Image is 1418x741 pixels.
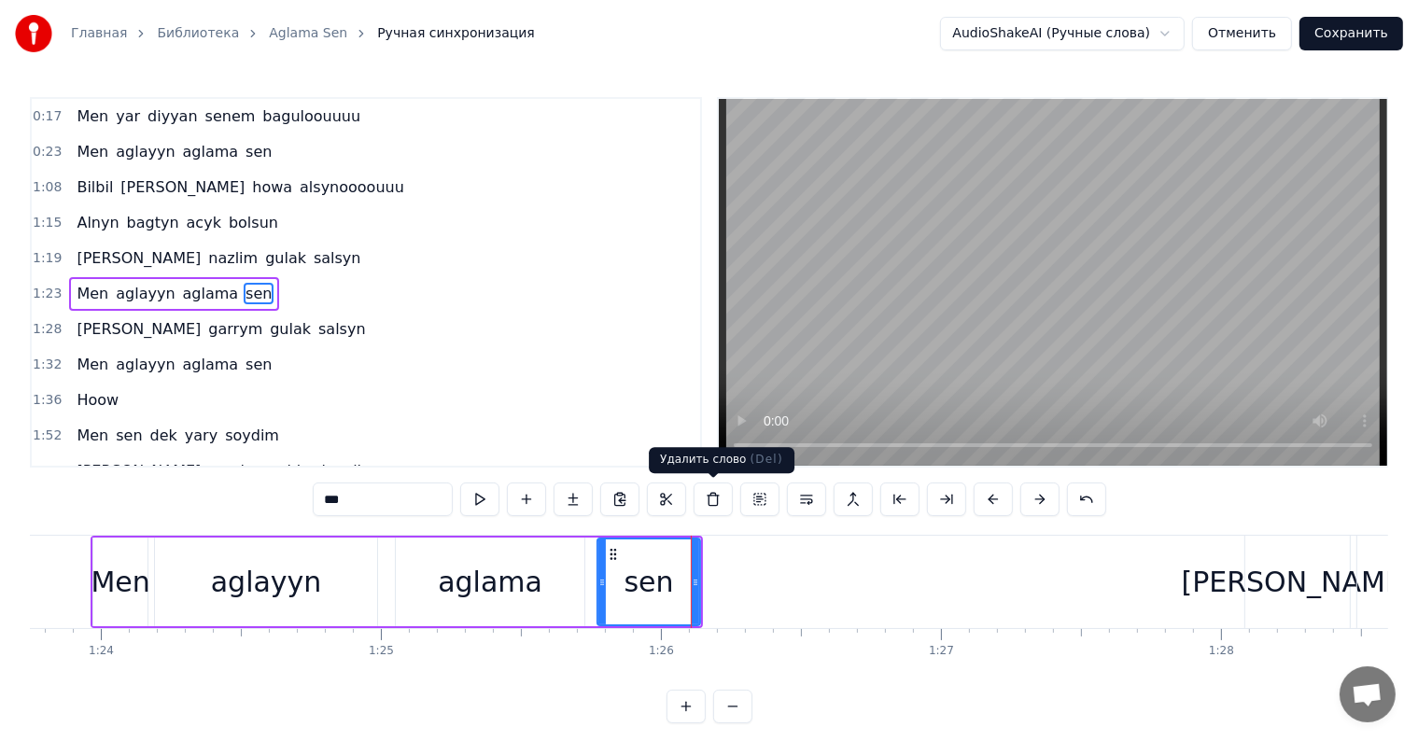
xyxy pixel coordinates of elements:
[751,453,783,466] span: ( Del )
[312,247,363,269] span: salsyn
[33,356,62,374] span: 1:32
[125,212,181,233] span: bagtyn
[148,425,179,446] span: dek
[269,24,347,43] a: Aglama Sen
[71,24,535,43] nav: breadcrumb
[91,561,149,603] div: Men
[223,425,281,446] span: soydim
[75,354,110,375] span: Men
[244,283,274,304] span: sen
[204,105,258,127] span: senem
[1299,17,1403,50] button: Сохранить
[33,178,62,197] span: 1:08
[649,644,674,659] div: 1:26
[15,15,52,52] img: youka
[75,425,110,446] span: Men
[649,447,794,473] div: Удалить слово
[260,105,362,127] span: baguloouuuu
[250,176,294,198] span: howa
[377,24,535,43] span: Ручная синхронизация
[929,644,954,659] div: 1:27
[71,24,127,43] a: Главная
[75,176,115,198] span: Bilbil
[33,320,62,339] span: 1:28
[206,460,264,482] span: senden
[157,24,239,43] a: Библиотека
[75,460,203,482] span: [PERSON_NAME]
[244,141,274,162] span: sen
[114,354,176,375] span: aglayyn
[1340,666,1396,722] a: Открытый чат
[211,561,322,603] div: aglayyn
[185,212,223,233] span: acyk
[75,141,110,162] span: Men
[227,212,280,233] span: bolsun
[114,105,142,127] span: yar
[75,283,110,304] span: Men
[146,105,199,127] span: diyyan
[269,460,316,482] span: yshka
[33,391,62,410] span: 1:36
[33,426,62,445] span: 1:52
[114,141,176,162] span: aglayyn
[33,214,62,232] span: 1:15
[625,561,674,603] div: sen
[438,561,542,603] div: aglama
[181,283,241,304] span: aglama
[206,247,260,269] span: nazlim
[75,212,120,233] span: Alnyn
[206,318,264,340] span: garrym
[33,285,62,303] span: 1:23
[89,644,114,659] div: 1:24
[181,141,241,162] span: aglama
[298,176,406,198] span: alsynoooouuu
[268,318,313,340] span: gulak
[181,354,241,375] span: aglama
[263,247,308,269] span: gulak
[75,318,203,340] span: [PERSON_NAME]
[119,176,246,198] span: [PERSON_NAME]
[1182,561,1414,603] div: [PERSON_NAME]
[369,644,394,659] div: 1:25
[33,249,62,268] span: 1:19
[320,460,378,482] span: koydim
[75,389,120,411] span: Hoow
[1209,644,1234,659] div: 1:28
[244,354,274,375] span: sen
[1192,17,1292,50] button: Отменить
[183,425,219,446] span: yary
[33,143,62,161] span: 0:23
[316,318,368,340] span: salsyn
[75,105,110,127] span: Men
[33,462,62,481] span: 1:56
[114,425,144,446] span: sen
[75,247,203,269] span: [PERSON_NAME]
[33,107,62,126] span: 0:17
[114,283,176,304] span: aglayyn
